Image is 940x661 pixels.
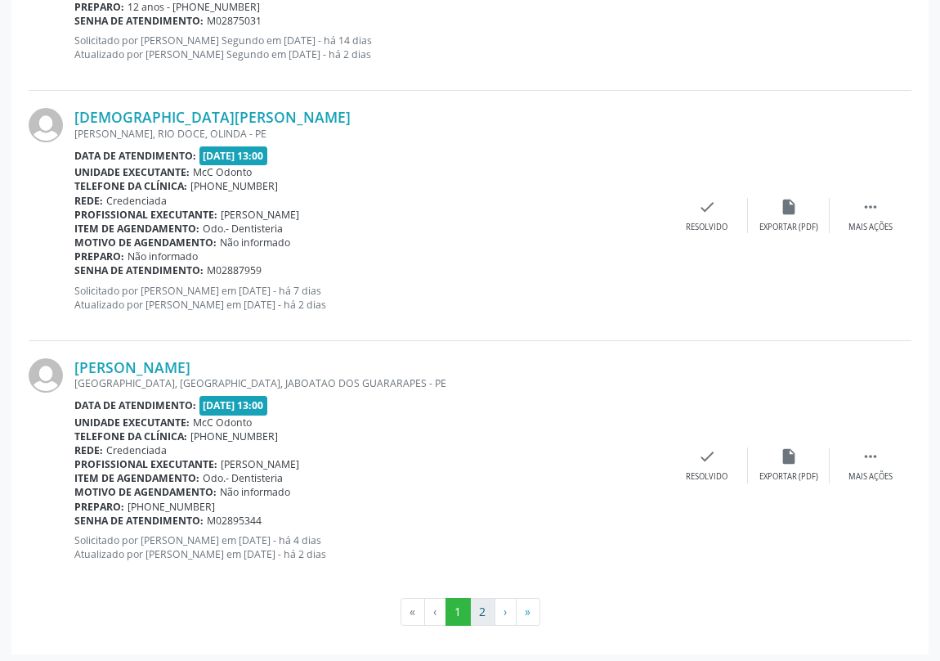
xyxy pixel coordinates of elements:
span: Não informado [128,250,198,263]
i:  [862,447,880,465]
b: Senha de atendimento: [74,14,204,28]
i: check [698,447,716,465]
b: Rede: [74,194,103,208]
div: Exportar (PDF) [759,471,818,483]
b: Unidade executante: [74,416,190,429]
i: check [698,198,716,216]
b: Unidade executante: [74,165,190,179]
b: Profissional executante: [74,457,217,471]
i:  [862,198,880,216]
span: McC Odonto [193,165,252,179]
span: [PHONE_NUMBER] [128,500,215,514]
span: [PHONE_NUMBER] [190,179,278,193]
b: Data de atendimento: [74,398,196,412]
button: Go to last page [516,598,540,626]
ul: Pagination [29,598,911,626]
span: Credenciada [106,194,167,208]
a: [PERSON_NAME] [74,358,190,376]
span: Credenciada [106,443,167,457]
button: Go to next page [495,598,517,626]
div: [GEOGRAPHIC_DATA], [GEOGRAPHIC_DATA], JABOATAO DOS GUARARAPES - PE [74,376,666,390]
b: Telefone da clínica: [74,179,187,193]
b: Preparo: [74,500,124,514]
button: Go to page 2 [470,598,495,626]
div: [PERSON_NAME], RIO DOCE, OLINDA - PE [74,127,666,141]
span: [PHONE_NUMBER] [190,429,278,443]
button: Go to page 1 [445,598,471,626]
span: Não informado [220,236,290,250]
b: Telefone da clínica: [74,429,187,443]
div: Resolvido [686,471,727,483]
img: img [29,358,63,393]
p: Solicitado por [PERSON_NAME] Segundo em [DATE] - há 14 dias Atualizado por [PERSON_NAME] Segundo ... [74,34,666,61]
span: M02875031 [207,14,262,28]
img: img [29,108,63,142]
i: insert_drive_file [780,447,798,465]
div: Mais ações [848,471,893,483]
span: [DATE] 13:00 [199,396,268,415]
span: Odo.- Dentisteria [203,471,283,485]
b: Senha de atendimento: [74,263,204,277]
span: [PERSON_NAME] [221,457,299,471]
p: Solicitado por [PERSON_NAME] em [DATE] - há 7 dias Atualizado por [PERSON_NAME] em [DATE] - há 2 ... [74,284,666,312]
b: Data de atendimento: [74,149,196,163]
span: M02895344 [207,514,262,528]
a: [DEMOGRAPHIC_DATA][PERSON_NAME] [74,108,351,126]
div: Mais ações [848,222,893,233]
span: [DATE] 13:00 [199,146,268,165]
span: M02887959 [207,263,262,277]
b: Profissional executante: [74,208,217,222]
b: Motivo de agendamento: [74,236,217,250]
b: Item de agendamento: [74,471,199,485]
span: Odo.- Dentisteria [203,222,283,236]
b: Motivo de agendamento: [74,485,217,499]
span: Não informado [220,485,290,499]
b: Item de agendamento: [74,222,199,236]
span: [PERSON_NAME] [221,208,299,222]
span: McC Odonto [193,416,252,429]
b: Preparo: [74,250,124,263]
p: Solicitado por [PERSON_NAME] em [DATE] - há 4 dias Atualizado por [PERSON_NAME] em [DATE] - há 2 ... [74,533,666,561]
b: Senha de atendimento: [74,514,204,528]
b: Rede: [74,443,103,457]
i: insert_drive_file [780,198,798,216]
div: Exportar (PDF) [759,222,818,233]
div: Resolvido [686,222,727,233]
